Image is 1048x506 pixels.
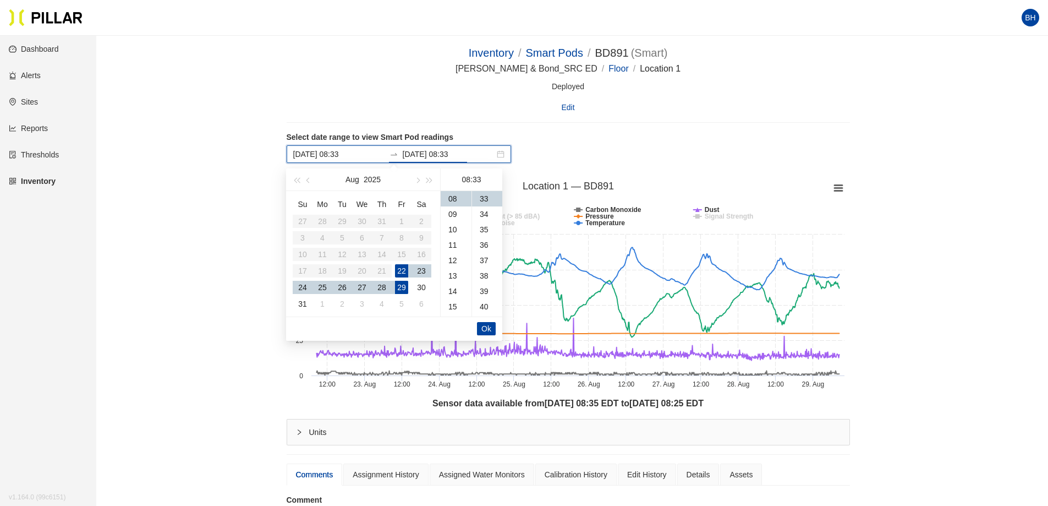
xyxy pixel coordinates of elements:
[466,213,540,220] tspan: Noise Count (> 85 dBA)
[312,195,332,213] th: Mo
[518,47,522,59] span: /
[469,47,514,59] a: Inventory
[355,297,369,311] div: 3
[355,281,369,294] div: 27
[441,284,471,299] div: 14
[411,279,431,296] td: 2025-08-30
[293,195,312,213] th: Su
[319,380,335,388] text: 12:00
[472,314,502,330] div: 41
[441,237,471,253] div: 11
[1025,9,1035,26] span: BH
[640,64,681,73] a: Location 1
[336,297,349,311] div: 2
[312,279,332,296] td: 2025-08-25
[585,219,625,227] tspan: Temperature
[577,380,600,388] tspan: 26. Aug
[389,150,398,159] span: swap-right
[472,191,502,206] div: 33
[633,64,635,73] span: /
[445,168,498,191] div: 08:33
[585,206,641,214] tspan: Carbon Monoxide
[296,297,309,311] div: 31
[585,213,614,220] tspan: Pressure
[372,279,392,296] td: 2025-08-28
[727,380,749,388] tspan: 28. Aug
[392,279,411,296] td: 2025-08-29
[287,132,515,143] label: Select date range to view Smart Pod readings
[353,469,419,481] div: Assignment History
[439,469,525,481] div: Assigned Water Monitors
[9,45,59,53] a: dashboardDashboard
[332,279,352,296] td: 2025-08-26
[9,177,56,186] a: qrcodeInventory
[629,45,668,62] span: ( Smart )
[441,268,471,284] div: 13
[9,9,83,26] img: Pillar Technologies
[415,297,428,311] div: 6
[336,281,349,294] div: 26
[503,380,525,388] tspan: 25. Aug
[522,181,613,192] tspan: Location 1 — BD891
[802,380,824,388] tspan: 29. Aug
[293,148,385,160] input: Start date
[293,296,312,312] td: 2025-08-31
[456,64,597,73] span: [PERSON_NAME] & Bond_SRC ED
[293,279,312,296] td: 2025-08-24
[375,281,388,294] div: 28
[441,191,471,206] div: 08
[296,429,303,436] span: right
[9,124,48,133] a: line-chartReports
[472,268,502,284] div: 38
[352,279,372,296] td: 2025-08-27
[395,297,408,311] div: 5
[393,380,410,388] text: 12:00
[287,494,850,506] label: Comment
[481,323,491,335] span: Ok
[602,64,604,73] span: /
[525,47,583,59] a: Smart Pods
[729,469,753,481] div: Assets
[375,297,388,311] div: 4
[618,380,634,388] text: 12:00
[9,150,59,159] a: exceptionThresholds
[332,195,352,213] th: Tu
[441,206,471,222] div: 09
[608,64,628,73] a: Floor
[545,469,607,481] div: Calibration History
[411,195,431,213] th: Sa
[353,380,376,388] tspan: 23. Aug
[441,222,471,237] div: 10
[428,380,451,388] tspan: 24. Aug
[595,45,629,62] span: BD891
[392,263,411,279] td: 2025-08-22
[627,469,667,481] div: Edit History
[395,264,408,278] div: 22
[9,97,38,106] a: environmentSites
[296,281,309,294] div: 24
[372,296,392,312] td: 2025-09-04
[704,206,719,214] tspan: Dust
[312,296,332,312] td: 2025-09-01
[287,420,849,445] div: rightUnits
[395,281,408,294] div: 29
[472,206,502,222] div: 34
[415,281,428,294] div: 30
[389,150,398,159] span: to
[352,296,372,312] td: 2025-09-03
[352,195,372,213] th: We
[561,101,574,113] a: Edit
[392,195,411,213] th: Fr
[552,80,584,93] div: Deployed
[588,47,591,59] span: /
[411,296,431,312] td: 2025-09-06
[372,195,392,213] th: Th
[441,299,471,314] div: 15
[687,469,710,481] div: Details
[472,253,502,268] div: 37
[477,322,496,335] button: Ok
[316,281,329,294] div: 25
[299,372,303,380] text: 0
[296,469,333,481] div: Comments
[472,237,502,253] div: 36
